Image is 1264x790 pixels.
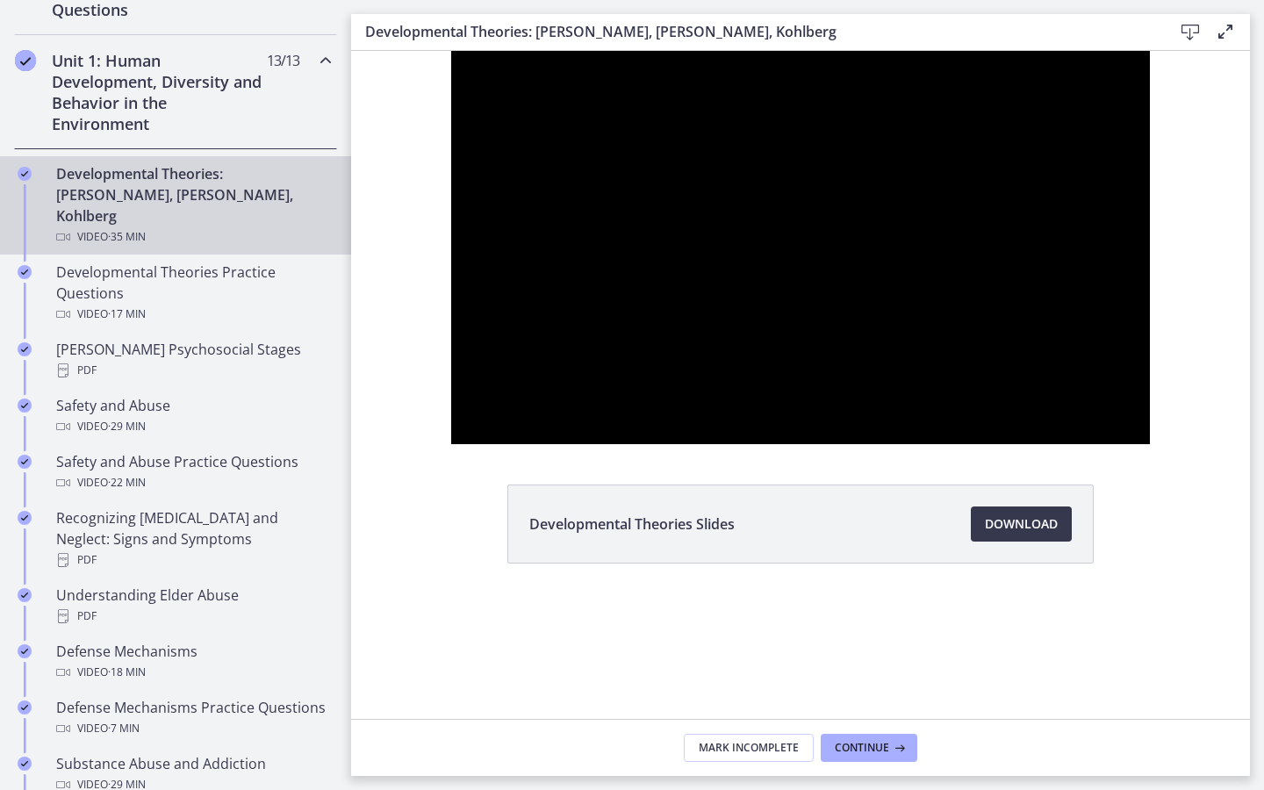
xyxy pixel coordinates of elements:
[18,588,32,602] i: Completed
[18,399,32,413] i: Completed
[56,641,330,683] div: Defense Mechanisms
[56,718,330,739] div: Video
[56,339,330,381] div: [PERSON_NAME] Psychosocial Stages
[108,226,146,248] span: · 35 min
[108,718,140,739] span: · 7 min
[18,167,32,181] i: Completed
[835,741,889,755] span: Continue
[529,513,735,535] span: Developmental Theories Slides
[108,662,146,683] span: · 18 min
[56,697,330,739] div: Defense Mechanisms Practice Questions
[52,50,266,134] h2: Unit 1: Human Development, Diversity and Behavior in the Environment
[985,513,1058,535] span: Download
[18,644,32,658] i: Completed
[56,226,330,248] div: Video
[971,506,1072,542] a: Download
[56,585,330,627] div: Understanding Elder Abuse
[56,507,330,571] div: Recognizing [MEDICAL_DATA] and Neglect: Signs and Symptoms
[18,511,32,525] i: Completed
[108,416,146,437] span: · 29 min
[56,451,330,493] div: Safety and Abuse Practice Questions
[365,21,1145,42] h3: Developmental Theories: [PERSON_NAME], [PERSON_NAME], Kohlberg
[56,472,330,493] div: Video
[56,395,330,437] div: Safety and Abuse
[699,741,799,755] span: Mark Incomplete
[108,472,146,493] span: · 22 min
[56,662,330,683] div: Video
[18,700,32,715] i: Completed
[56,606,330,627] div: PDF
[821,734,917,762] button: Continue
[56,163,330,248] div: Developmental Theories: [PERSON_NAME], [PERSON_NAME], Kohlberg
[108,304,146,325] span: · 17 min
[18,265,32,279] i: Completed
[684,734,814,762] button: Mark Incomplete
[18,455,32,469] i: Completed
[267,50,299,71] span: 13 / 13
[56,304,330,325] div: Video
[15,50,36,71] i: Completed
[56,360,330,381] div: PDF
[56,262,330,325] div: Developmental Theories Practice Questions
[56,416,330,437] div: Video
[56,549,330,571] div: PDF
[351,51,1250,444] iframe: To enrich screen reader interactions, please activate Accessibility in Grammarly extension settings
[18,342,32,356] i: Completed
[18,757,32,771] i: Completed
